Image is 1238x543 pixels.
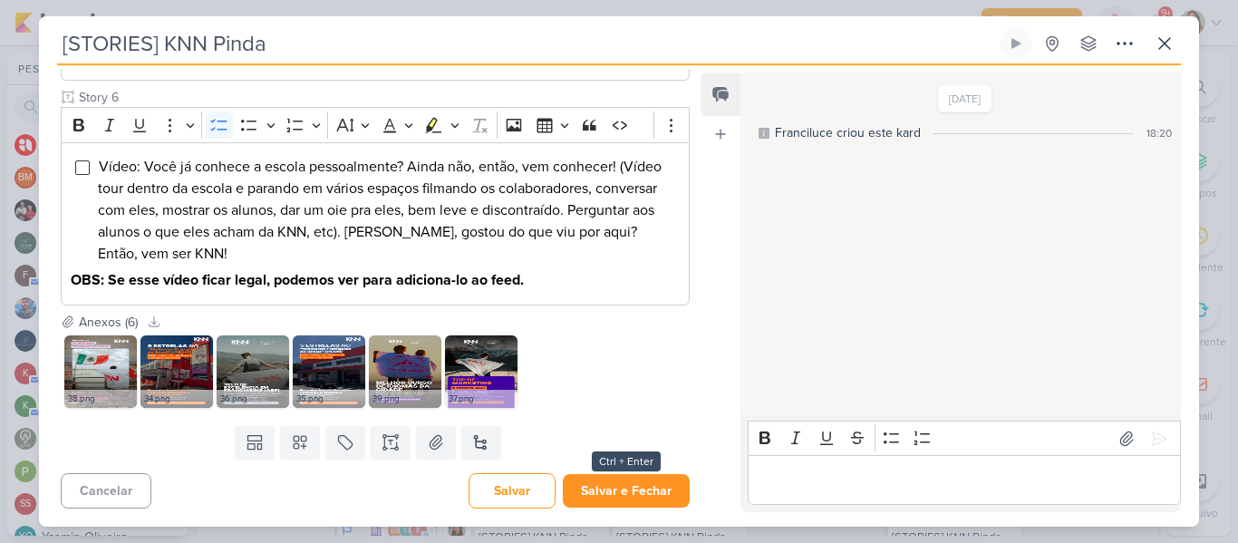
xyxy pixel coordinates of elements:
[369,390,441,408] div: 39.png
[57,27,996,60] input: Kard Sem Título
[1009,36,1023,51] div: Ligar relógio
[217,335,289,408] img: kjH7kjf5Oe8F0Zs7f0lmQiGbgCi4nvkKaHULfTlS.png
[61,473,151,509] button: Cancelar
[293,335,365,408] img: 8BQWC6NHsauSBPALYugORdV563Qzg0IWH9wvQ7Yh.png
[592,451,661,471] div: Ctrl + Enter
[748,421,1181,456] div: Editor toolbar
[61,107,690,142] div: Editor toolbar
[61,142,690,305] div: Editor editing area: main
[64,390,137,408] div: 38.png
[217,390,289,408] div: 36.png
[1146,125,1172,141] div: 18:20
[140,335,213,408] img: 1Kjvr0z0Su3bSDMvGxu7H5HdMszZcXW70VixP50Q.png
[445,390,517,408] div: 37.png
[79,313,138,332] div: Anexos (6)
[293,390,365,408] div: 35.png
[775,123,921,142] div: Franciluce criou este kard
[140,390,213,408] div: 34.png
[98,158,662,263] span: Vídeo: Você já conhece a escola pessoalmente? Ainda não, então, vem conhecer! (Vídeo tour dentro ...
[369,335,441,408] img: fpysErHMBR5j2SWPjOz5VGSawibBndmObjDvPvSx.png
[748,455,1181,505] div: Editor editing area: main
[445,335,517,408] img: PSn7qJ5t2DuN3Q0KydUTDwIp88poSw07jxR0yTh8.png
[469,473,556,509] button: Salvar
[64,335,137,408] img: OSHEJ7wcnrTegsuZmcnhSyb7oApUkmo7QCBTOYZL.png
[563,474,690,508] button: Salvar e Fechar
[75,88,690,107] input: Texto sem título
[71,271,524,289] strong: OBS: Se esse vídeo ficar legal, podemos ver para adiciona-lo ao feed.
